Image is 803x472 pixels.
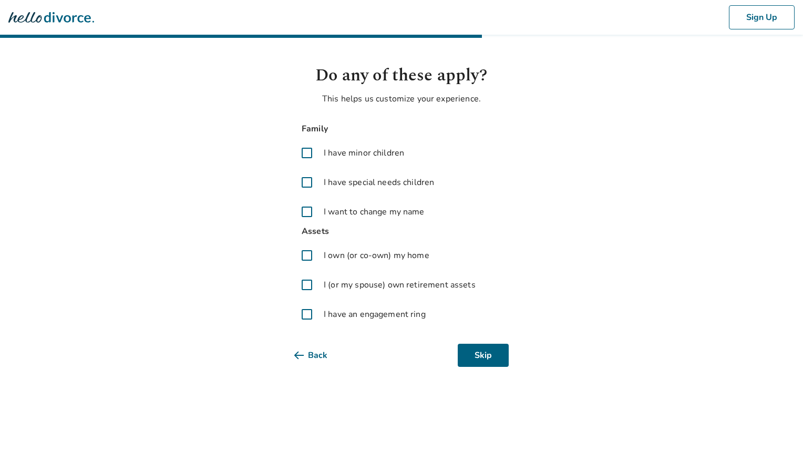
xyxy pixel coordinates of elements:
[324,308,426,321] span: I have an engagement ring
[324,279,476,291] span: I (or my spouse) own retirement assets
[729,5,795,29] button: Sign Up
[294,344,344,367] button: Back
[294,93,509,105] p: This helps us customize your experience.
[324,206,425,218] span: I want to change my name
[324,249,429,262] span: I own (or co-own) my home
[750,422,803,472] iframe: Chat Widget
[458,344,509,367] button: Skip
[324,176,434,189] span: I have special needs children
[324,147,404,159] span: I have minor children
[294,63,509,88] h1: Do any of these apply?
[294,224,509,239] span: Assets
[294,122,509,136] span: Family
